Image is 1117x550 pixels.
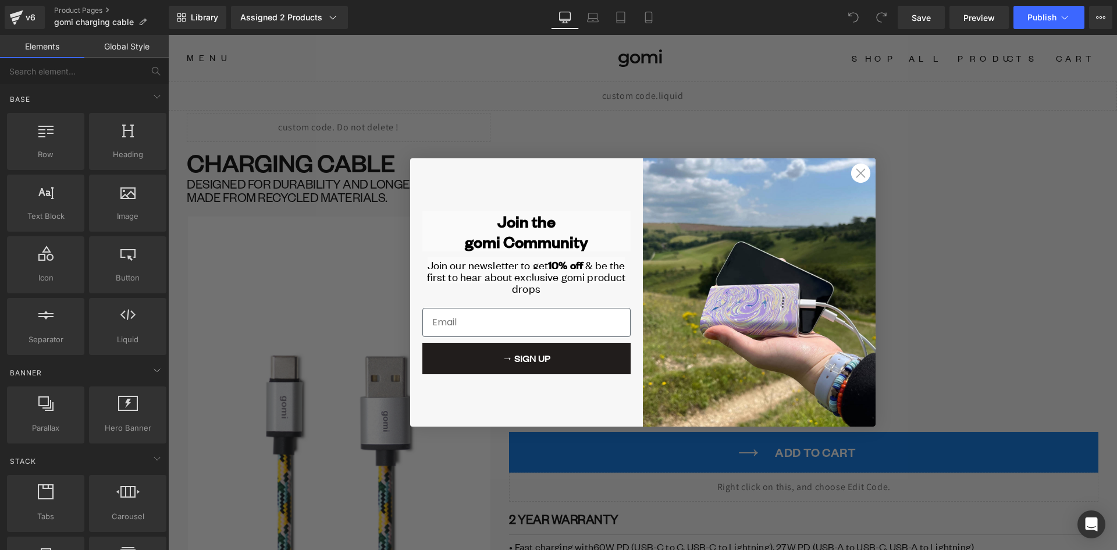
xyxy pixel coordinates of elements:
span: Banner [9,367,43,378]
div: Assigned 2 Products [240,12,339,23]
span: Liquid [93,333,163,346]
a: Desktop [551,6,579,29]
span: Separator [10,333,81,346]
button: Undo [842,6,865,29]
span: Row [10,148,81,161]
a: v6 [5,6,45,29]
a: Tablet [607,6,635,29]
span: Button [93,272,163,284]
span: Stack [9,456,37,467]
span: Preview [963,12,995,24]
span: Heading [93,148,163,161]
div: v6 [23,10,38,25]
span: & be the first to hear about exclusive gomi product drops [259,222,458,260]
span: Join our newsletter to get [259,222,380,237]
span: Publish [1027,13,1056,22]
span: Image [93,210,163,222]
a: Preview [949,6,1009,29]
a: Laptop [579,6,607,29]
span: 10% off [380,222,415,237]
input: Email [254,273,463,302]
span: Parallax [10,422,81,434]
span: gomi charging cable [54,17,134,27]
button: More [1089,6,1112,29]
span: Carousel [93,510,163,523]
button: Publish [1013,6,1084,29]
a: Mobile [635,6,663,29]
strong: Join the [329,176,387,196]
a: New Library [169,6,226,29]
a: Global Style [84,35,169,58]
button: → SIGN UP [254,308,463,339]
span: Icon [10,272,81,284]
button: Redo [870,6,893,29]
strong: gomi Community [297,196,420,217]
span: Save [912,12,931,24]
span: Text Block [10,210,81,222]
span: Library [191,12,218,23]
div: Open Intercom Messenger [1077,510,1105,538]
a: Product Pages [54,6,169,15]
span: Tabs [10,510,81,523]
img: 23adf0b2-6c23-4996-ad22-59f843750570.jpeg [475,123,707,391]
span: Base [9,94,31,105]
button: Close dialog [682,128,703,148]
span: Hero Banner [93,422,163,434]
